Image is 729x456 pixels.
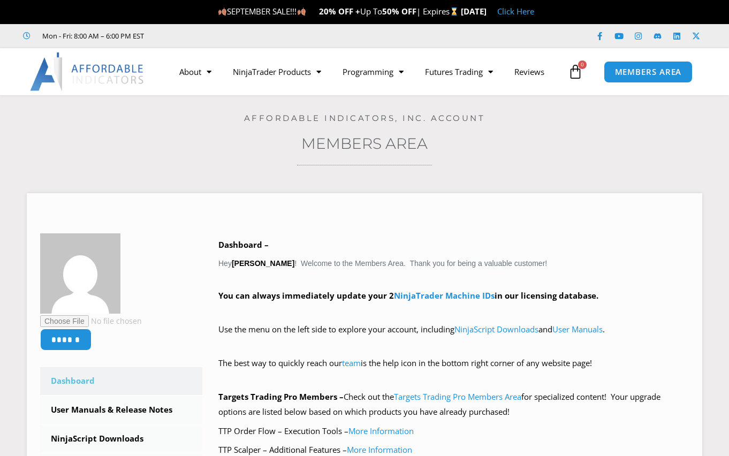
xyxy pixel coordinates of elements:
a: NinjaScript Downloads [40,425,202,453]
a: More Information [348,425,414,436]
img: c6d66b43e476d362a23fcd99447ad3371bb7f7dc762a23d13248907fc2f006b5 [40,233,120,314]
strong: [PERSON_NAME] [232,259,294,268]
strong: 20% OFF + [319,6,360,17]
img: LogoAI | Affordable Indicators – NinjaTrader [30,52,145,91]
a: MEMBERS AREA [604,61,693,83]
span: 0 [578,60,587,69]
a: Programming [332,59,414,84]
a: NinjaTrader Products [222,59,332,84]
a: NinjaScript Downloads [454,324,538,335]
a: User Manuals & Release Notes [40,396,202,424]
img: 🍂 [218,7,226,16]
a: Affordable Indicators, Inc. Account [244,113,485,123]
span: MEMBERS AREA [615,68,682,76]
a: Reviews [504,59,555,84]
a: NinjaTrader Machine IDs [394,290,495,301]
img: ⌛ [450,7,458,16]
strong: You can always immediately update your 2 in our licensing database. [218,290,598,301]
a: Click Here [497,6,534,17]
strong: Targets Trading Pro Members – [218,391,344,402]
img: 🍂 [298,7,306,16]
p: Check out the for specialized content! Your upgrade options are listed below based on which produ... [218,390,689,420]
a: team [342,358,361,368]
a: User Manuals [552,324,603,335]
p: TTP Order Flow – Execution Tools – [218,424,689,439]
a: 0 [552,56,599,87]
b: Dashboard – [218,239,269,250]
span: Mon - Fri: 8:00 AM – 6:00 PM EST [40,29,144,42]
a: Targets Trading Pro Members Area [394,391,521,402]
a: About [169,59,222,84]
nav: Menu [169,59,565,84]
a: Members Area [301,134,428,153]
strong: [DATE] [461,6,487,17]
a: Futures Trading [414,59,504,84]
strong: 50% OFF [382,6,416,17]
span: SEPTEMBER SALE!!! Up To | Expires [218,6,460,17]
p: Use the menu on the left side to explore your account, including and . [218,322,689,352]
a: More Information [347,444,412,455]
iframe: Customer reviews powered by Trustpilot [159,31,320,41]
p: The best way to quickly reach our is the help icon in the bottom right corner of any website page! [218,356,689,386]
a: Dashboard [40,367,202,395]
